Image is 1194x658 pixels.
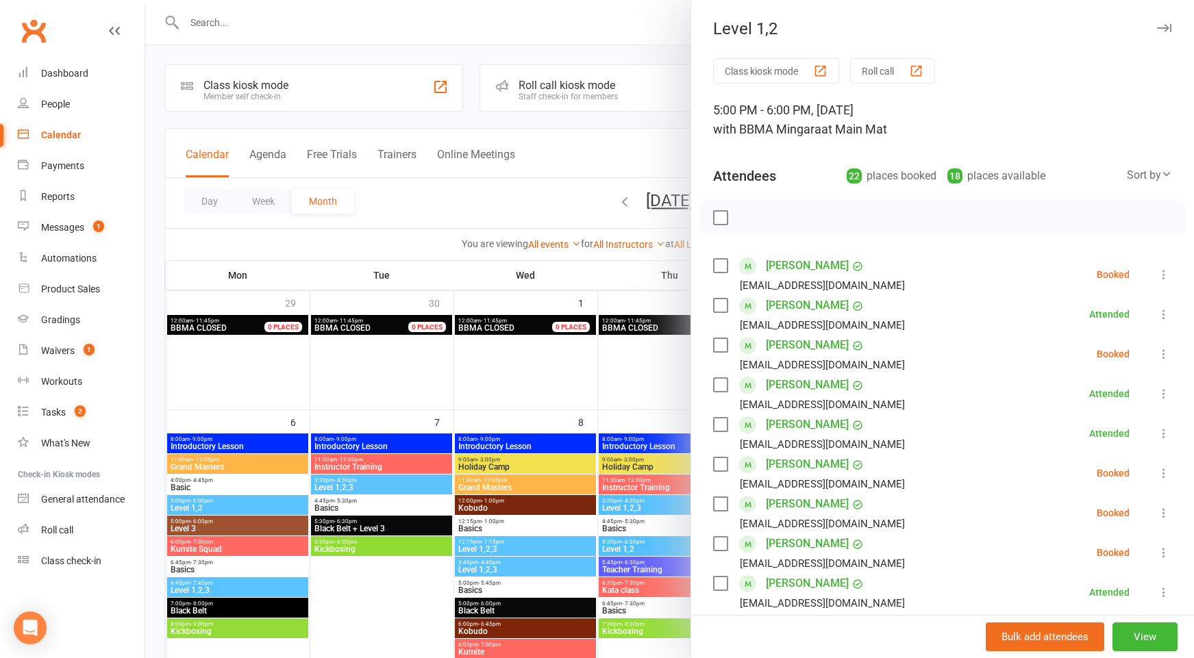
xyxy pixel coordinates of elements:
[1112,622,1178,651] button: View
[1097,349,1130,359] div: Booked
[1089,389,1130,398] div: Attended
[740,435,905,453] div: [EMAIL_ADDRESS][DOMAIN_NAME]
[1089,429,1130,438] div: Attended
[41,376,82,387] div: Workouts
[18,305,145,336] a: Gradings
[84,344,95,355] span: 1
[41,407,66,418] div: Tasks
[740,356,905,374] div: [EMAIL_ADDRESS][DOMAIN_NAME]
[18,243,145,274] a: Automations
[740,277,905,294] div: [EMAIL_ADDRESS][DOMAIN_NAME]
[18,58,145,89] a: Dashboard
[41,222,84,233] div: Messages
[41,191,75,202] div: Reports
[740,515,905,533] div: [EMAIL_ADDRESS][DOMAIN_NAME]
[18,397,145,428] a: Tasks 2
[766,414,849,435] a: [PERSON_NAME]
[93,220,104,232] span: 1
[18,89,145,120] a: People
[1097,548,1130,557] div: Booked
[740,396,905,414] div: [EMAIL_ADDRESS][DOMAIN_NAME]
[41,524,73,535] div: Roll call
[740,316,905,334] div: [EMAIL_ADDRESS][DOMAIN_NAME]
[14,611,47,644] div: Open Intercom Messenger
[850,58,935,84] button: Roll call
[18,366,145,397] a: Workouts
[766,294,849,316] a: [PERSON_NAME]
[18,428,145,459] a: What's New
[75,405,86,417] span: 2
[16,14,51,48] a: Clubworx
[1089,587,1130,597] div: Attended
[691,19,1194,38] div: Level 1,2
[713,101,1172,139] div: 5:00 PM - 6:00 PM, [DATE]
[713,122,821,136] span: with BBMA Mingara
[766,533,849,555] a: [PERSON_NAME]
[41,253,97,264] div: Automations
[41,160,84,171] div: Payments
[847,168,862,184] div: 22
[18,515,145,546] a: Roll call
[41,129,81,140] div: Calendar
[986,622,1104,651] button: Bulk add attendees
[766,334,849,356] a: [PERSON_NAME]
[41,345,75,356] div: Waivers
[766,453,849,475] a: [PERSON_NAME]
[18,151,145,181] a: Payments
[41,494,125,505] div: General attendance
[766,493,849,515] a: [PERSON_NAME]
[41,555,101,566] div: Class check-in
[18,181,145,212] a: Reports
[18,546,145,577] a: Class kiosk mode
[18,212,145,243] a: Messages 1
[18,274,145,305] a: Product Sales
[713,166,776,186] div: Attendees
[847,166,936,186] div: places booked
[740,555,905,572] div: [EMAIL_ADDRESS][DOMAIN_NAME]
[41,68,88,79] div: Dashboard
[41,438,90,448] div: What's New
[18,336,145,366] a: Waivers 1
[41,283,100,294] div: Product Sales
[740,475,905,493] div: [EMAIL_ADDRESS][DOMAIN_NAME]
[1097,270,1130,279] div: Booked
[766,374,849,396] a: [PERSON_NAME]
[821,122,887,136] span: at Main Mat
[766,612,849,634] a: [PERSON_NAME]
[41,99,70,110] div: People
[947,166,1045,186] div: places available
[41,314,80,325] div: Gradings
[766,572,849,594] a: [PERSON_NAME]
[740,594,905,612] div: [EMAIL_ADDRESS][DOMAIN_NAME]
[713,58,839,84] button: Class kiosk mode
[1097,468,1130,478] div: Booked
[947,168,962,184] div: 18
[1089,309,1130,319] div: Attended
[1097,508,1130,518] div: Booked
[1127,166,1172,184] div: Sort by
[18,484,145,515] a: General attendance kiosk mode
[18,120,145,151] a: Calendar
[766,255,849,277] a: [PERSON_NAME]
